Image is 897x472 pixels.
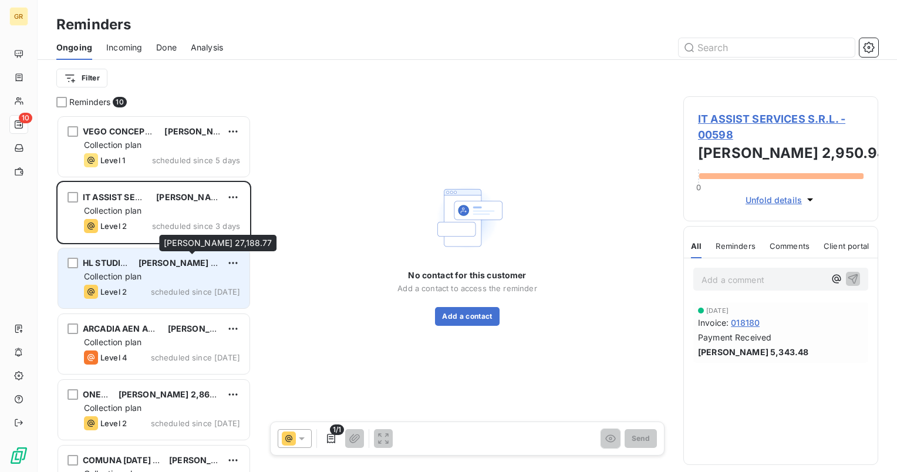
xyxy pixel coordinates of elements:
[113,97,126,107] span: 10
[84,271,141,281] span: Collection plan
[731,316,760,329] span: 018180
[119,389,229,399] span: [PERSON_NAME] 2,866.00
[83,192,192,202] span: IT ASSIST SERVICES S.R.L.
[151,419,240,428] span: scheduled since [DATE]
[100,287,127,296] span: Level 2
[746,194,802,206] span: Unfold details
[857,432,885,460] iframe: Intercom live chat
[397,284,537,293] span: Add a contact to access the reminder
[698,111,864,143] span: IT ASSIST SERVICES S.R.L. - 00598
[9,7,28,26] div: GR
[9,446,28,465] img: Logo LeanPay
[691,241,702,251] span: All
[696,183,701,192] span: 0
[9,115,28,134] a: 10
[56,14,131,35] h3: Reminders
[330,424,344,435] span: 1/1
[83,126,228,136] span: VEGO CONCEPT ENGINEERING SRL
[625,429,657,448] button: Send
[106,42,142,53] span: Incoming
[83,258,144,268] span: HL STUDIO SRL
[56,115,251,472] div: grid
[152,221,240,231] span: scheduled since 3 days
[100,221,127,231] span: Level 2
[430,180,505,255] img: Empty state
[168,323,284,333] span: [PERSON_NAME] 52,530.56
[408,269,526,281] span: No contact for this customer
[156,192,267,202] span: [PERSON_NAME] 2,950.94
[100,353,127,362] span: Level 4
[19,113,32,123] span: 10
[152,156,240,165] span: scheduled since 5 days
[435,307,499,326] button: Add a contact
[824,241,869,251] span: Client portal
[742,193,820,207] button: Unfold details
[191,42,223,53] span: Analysis
[706,307,729,314] span: [DATE]
[84,403,141,413] span: Collection plan
[69,96,110,108] span: Reminders
[83,389,111,399] span: ONE IT
[679,38,855,57] input: Search
[151,287,240,296] span: scheduled since [DATE]
[83,455,246,465] span: COMUNA [DATE] - [GEOGRAPHIC_DATA]
[164,126,278,136] span: [PERSON_NAME] 13,443.99
[100,419,127,428] span: Level 2
[139,258,249,268] span: [PERSON_NAME] 27,188.77
[164,238,272,248] span: [PERSON_NAME] 27,188.77
[84,140,141,150] span: Collection plan
[698,346,808,358] span: [PERSON_NAME] 5,343.48
[698,316,729,329] span: Invoice :
[100,156,125,165] span: Level 1
[56,69,107,87] button: Filter
[84,337,141,347] span: Collection plan
[169,455,279,465] span: [PERSON_NAME] 2,929.55
[716,241,755,251] span: Reminders
[698,331,771,343] span: Payment Received
[770,241,810,251] span: Comments
[56,42,92,53] span: Ongoing
[698,143,864,166] h3: [PERSON_NAME] 2,950.94
[151,353,240,362] span: scheduled since [DATE]
[83,323,246,333] span: ARCADIA AEN ARCHITECTURE & PM SRL
[156,42,177,53] span: Done
[84,205,141,215] span: Collection plan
